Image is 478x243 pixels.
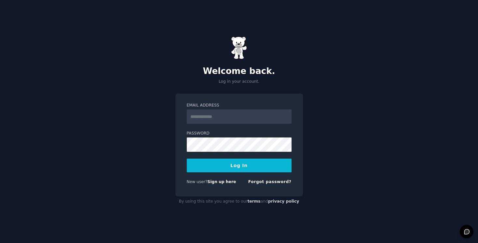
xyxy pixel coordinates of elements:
[175,79,303,85] p: Log in your account.
[187,131,292,136] label: Password
[207,179,236,184] a: Sign up here
[175,196,303,207] div: By using this site you agree to our and
[247,199,260,204] a: terms
[187,179,208,184] span: New user?
[187,103,292,108] label: Email Address
[175,66,303,77] h2: Welcome back.
[231,36,247,59] img: Gummy Bear
[187,159,292,172] button: Log In
[268,199,299,204] a: privacy policy
[248,179,292,184] a: Forgot password?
